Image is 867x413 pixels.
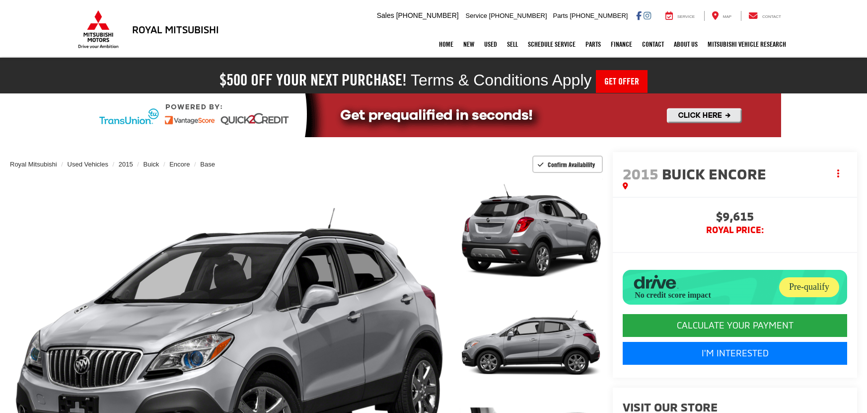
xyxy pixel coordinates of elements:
[86,93,781,137] img: Quick2Credit
[458,175,604,285] img: 2015 Buick Encore Base
[434,32,458,57] a: Home
[637,32,669,57] a: Contact
[704,11,739,21] a: Map
[396,11,459,19] span: [PHONE_NUMBER]
[458,288,604,398] img: 2015 Buick Encore Base
[677,14,695,19] span: Service
[623,165,658,182] span: 2015
[606,32,637,57] a: Finance
[411,71,592,89] span: Terms & Conditions Apply
[200,161,215,168] a: Base
[580,32,606,57] a: Parts: Opens in a new tab
[68,161,108,168] a: Used Vehicles
[644,11,651,19] a: Instagram: Click to visit our Instagram page
[523,32,580,57] a: Schedule Service: Opens in a new tab
[837,169,839,177] span: dropdown dots
[458,32,479,57] a: New
[144,161,159,168] a: Buick
[623,225,847,235] span: Royal PRICE:
[723,14,731,19] span: Map
[169,161,190,168] a: Encore
[532,156,603,173] button: Confirm Availability
[489,12,547,19] span: [PHONE_NUMBER]
[762,14,781,19] span: Contact
[76,10,121,49] img: Mitsubishi
[119,161,133,168] a: 2015
[623,342,847,365] a: I'm Interested
[636,11,642,19] a: Facebook: Click to visit our Facebook page
[703,32,791,57] a: Mitsubishi Vehicle Research
[553,12,568,19] span: Parts
[502,32,523,57] a: Sell
[10,161,57,168] a: Royal Mitsubishi
[669,32,703,57] a: About Us
[662,165,770,182] span: Buick Encore
[219,73,407,87] h2: $500 off your next purchase!
[460,177,603,284] a: Expand Photo 1
[596,70,648,93] a: Get Offer
[570,12,628,19] span: [PHONE_NUMBER]
[377,11,394,19] span: Sales
[623,210,847,225] span: $9,615
[548,161,595,168] span: Confirm Availability
[623,314,847,337] : CALCULATE YOUR PAYMENT
[741,11,789,21] a: Contact
[830,165,847,182] button: Actions
[479,32,502,57] a: Used
[466,12,487,19] span: Service
[132,24,219,35] h3: Royal Mitsubishi
[658,11,702,21] a: Service
[460,289,603,397] a: Expand Photo 2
